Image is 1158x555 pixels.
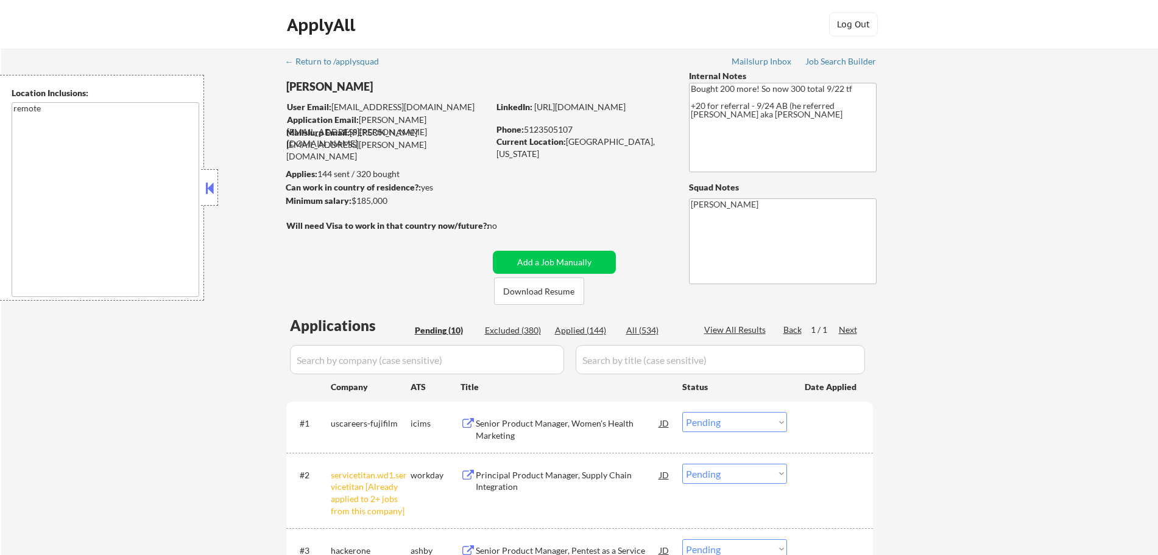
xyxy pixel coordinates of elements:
button: Log Out [829,12,878,37]
div: ApplyAll [287,15,359,35]
a: Mailslurp Inbox [732,57,793,69]
div: uscareers-fujifilm [331,417,411,430]
div: [PERSON_NAME][EMAIL_ADDRESS][PERSON_NAME][DOMAIN_NAME] [287,114,489,150]
input: Search by company (case sensitive) [290,345,564,374]
div: JD [658,464,671,486]
div: 144 sent / 320 bought [286,168,489,180]
div: workday [411,469,461,481]
div: All (534) [626,324,687,337]
div: JD [658,412,671,434]
div: Title [461,381,671,393]
button: Add a Job Manually [493,251,616,274]
div: #1 [300,417,321,430]
strong: Minimum salary: [286,195,351,206]
div: [PERSON_NAME] [286,79,537,94]
div: Back [783,324,803,336]
strong: LinkedIn: [496,102,532,112]
div: Next [839,324,858,336]
div: [GEOGRAPHIC_DATA], [US_STATE] [496,136,669,159]
strong: Will need Visa to work in that country now/future?: [286,220,489,231]
div: Pending (10) [415,324,476,337]
a: [URL][DOMAIN_NAME] [534,102,626,112]
button: Download Resume [494,277,584,305]
div: ATS [411,381,461,393]
div: icims [411,417,461,430]
div: Squad Notes [689,181,877,194]
strong: Applies: [286,169,317,179]
input: Search by title (case sensitive) [576,345,865,374]
strong: Application Email: [287,114,359,125]
strong: Mailslurp Email: [286,127,350,138]
div: Applied (144) [555,324,616,337]
div: $185,000 [286,195,489,207]
div: Principal Product Manager, Supply Chain Integration [476,469,660,493]
div: #2 [300,469,321,481]
div: yes [286,181,485,194]
div: [PERSON_NAME][EMAIL_ADDRESS][PERSON_NAME][DOMAIN_NAME] [286,127,489,162]
div: Mailslurp Inbox [732,57,793,66]
div: Applications [290,318,411,333]
div: Senior Product Manager, Women's Health Marketing [476,417,660,441]
div: View All Results [704,324,769,336]
div: Location Inclusions: [12,87,199,99]
div: no [487,220,522,232]
div: Company [331,381,411,393]
div: 5123505107 [496,124,669,136]
div: Internal Notes [689,70,877,82]
div: Status [682,375,787,397]
strong: Phone: [496,124,524,134]
a: Job Search Builder [805,57,877,69]
div: Date Applied [805,381,858,393]
div: Excluded (380) [485,324,546,337]
div: servicetitan.wd1.servicetitan [Already applied to 2+ jobs from this company] [331,469,411,517]
strong: User Email: [287,102,331,112]
div: ← Return to /applysquad [285,57,390,66]
a: ← Return to /applysquad [285,57,390,69]
div: Job Search Builder [805,57,877,66]
div: [EMAIL_ADDRESS][DOMAIN_NAME] [287,101,489,113]
strong: Can work in country of residence?: [286,182,421,192]
strong: Current Location: [496,136,566,147]
div: 1 / 1 [811,324,839,336]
